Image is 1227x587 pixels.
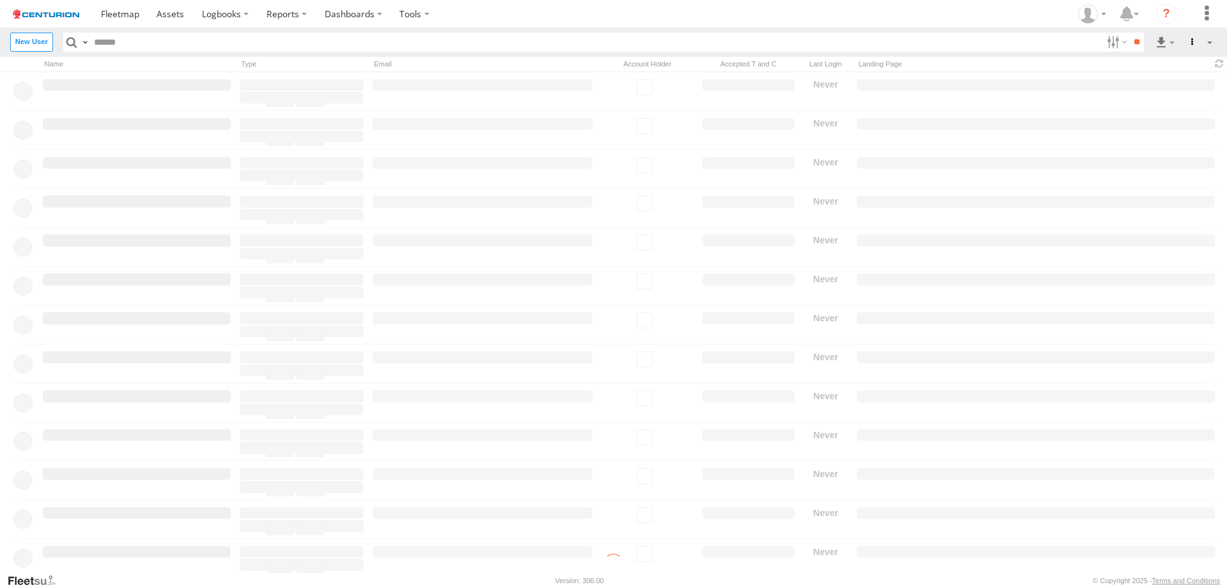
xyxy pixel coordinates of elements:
[371,58,594,70] div: Email
[1156,4,1177,24] i: ?
[1212,58,1227,70] span: Refresh
[1102,33,1129,51] label: Search Filter Options
[1074,4,1111,24] div: Willkey Diep
[801,58,850,70] div: Last Login
[700,58,796,70] div: Has user accepted Terms and Conditions
[855,58,1207,70] div: Landing Page
[7,574,66,587] a: Visit our Website
[80,33,90,51] label: Search Query
[555,577,604,584] div: Version: 306.00
[238,58,366,70] div: Type
[13,10,79,19] img: logo.svg
[1154,33,1176,51] label: Export results as...
[10,33,53,51] label: Create New User
[1093,577,1220,584] div: © Copyright 2025 -
[599,58,695,70] div: Account Holder
[41,58,233,70] div: Name
[1152,577,1220,584] a: Terms and Conditions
